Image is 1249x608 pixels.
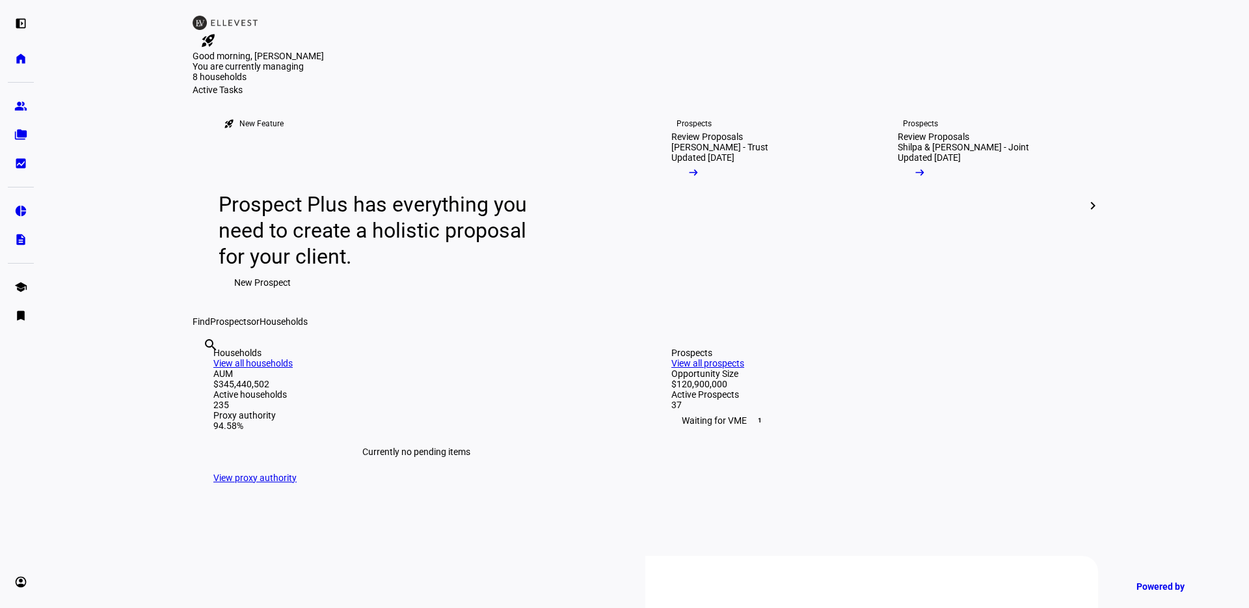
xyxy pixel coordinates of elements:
div: Good morning, [PERSON_NAME] [193,51,1098,61]
div: Review Proposals [898,131,969,142]
eth-mat-symbol: bid_landscape [14,157,27,170]
a: View all households [213,358,293,368]
a: View all prospects [671,358,744,368]
eth-mat-symbol: account_circle [14,575,27,588]
div: Currently no pending items [213,431,619,473]
div: 94.58% [213,421,619,431]
eth-mat-symbol: pie_chart [14,204,27,217]
div: 37 [671,400,1077,410]
div: Opportunity Size [671,368,1077,379]
div: Prospect Plus has everything you need to create a holistic proposal for your client. [219,191,539,269]
a: bid_landscape [8,150,34,176]
div: New Feature [239,118,284,129]
eth-mat-symbol: bookmark [14,309,27,322]
a: group [8,93,34,119]
input: Enter name of prospect or household [203,355,206,370]
div: AUM [213,368,619,379]
a: ProspectsReview ProposalsShilpa & [PERSON_NAME] - JointUpdated [DATE] [877,95,1093,316]
eth-mat-symbol: home [14,52,27,65]
mat-icon: rocket_launch [224,118,234,129]
eth-mat-symbol: left_panel_open [14,17,27,30]
eth-mat-symbol: school [14,281,27,294]
div: Review Proposals [671,131,743,142]
a: pie_chart [8,198,34,224]
div: 235 [213,400,619,410]
div: Updated [DATE] [898,152,961,163]
div: Proxy authority [213,410,619,421]
div: [PERSON_NAME] - Trust [671,142,768,152]
a: ProspectsReview Proposals[PERSON_NAME] - TrustUpdated [DATE] [651,95,866,316]
div: Households [213,348,619,358]
div: Prospects [677,118,712,129]
mat-icon: rocket_launch [200,33,216,48]
span: 1 [755,415,765,426]
a: description [8,227,34,253]
div: Prospects [671,348,1077,358]
div: Updated [DATE] [671,152,734,163]
eth-mat-symbol: folder_copy [14,128,27,141]
mat-icon: arrow_right_alt [687,166,700,179]
a: home [8,46,34,72]
div: Find or [193,316,1098,327]
div: $120,900,000 [671,379,1077,389]
div: 8 households [193,72,323,85]
eth-mat-symbol: description [14,233,27,246]
mat-icon: chevron_right [1085,198,1101,214]
div: Active households [213,389,619,400]
eth-mat-symbol: group [14,100,27,113]
span: Prospects [210,316,251,327]
span: You are currently managing [193,61,304,72]
div: Prospects [903,118,938,129]
span: Households [260,316,308,327]
div: $345,440,502 [213,379,619,389]
div: Active Prospects [671,389,1077,400]
button: New Prospect [219,269,306,296]
span: New Prospect [234,269,291,296]
mat-icon: arrow_right_alt [913,166,926,179]
mat-icon: search [203,337,219,353]
div: Active Tasks [193,85,1098,95]
div: Waiting for VME [671,410,1077,431]
a: folder_copy [8,122,34,148]
a: View proxy authority [213,473,297,483]
div: Shilpa & [PERSON_NAME] - Joint [898,142,1029,152]
a: Powered by [1130,574,1229,598]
